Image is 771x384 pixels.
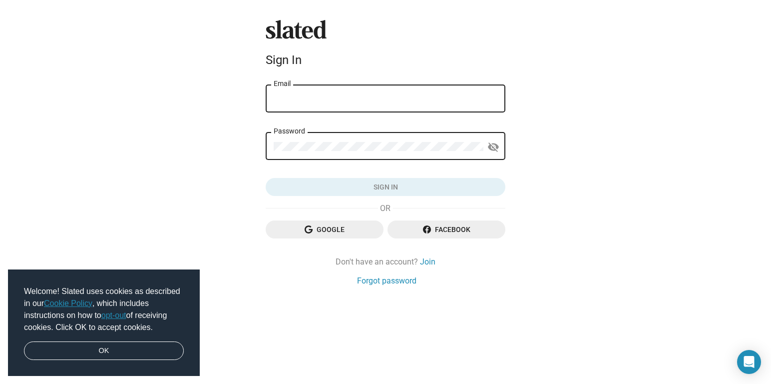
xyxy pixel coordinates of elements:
button: Show password [483,137,503,157]
a: opt-out [101,311,126,319]
a: Forgot password [357,275,416,286]
div: Sign In [266,53,505,67]
span: Facebook [395,220,497,238]
sl-branding: Sign In [266,20,505,71]
div: Open Intercom Messenger [737,350,761,374]
a: Join [420,256,435,267]
button: Facebook [387,220,505,238]
span: Google [274,220,376,238]
a: dismiss cookie message [24,341,184,360]
div: Don't have an account? [266,256,505,267]
button: Google [266,220,384,238]
div: cookieconsent [8,269,200,376]
a: Cookie Policy [44,299,92,307]
span: Welcome! Slated uses cookies as described in our , which includes instructions on how to of recei... [24,285,184,333]
mat-icon: visibility_off [487,139,499,155]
